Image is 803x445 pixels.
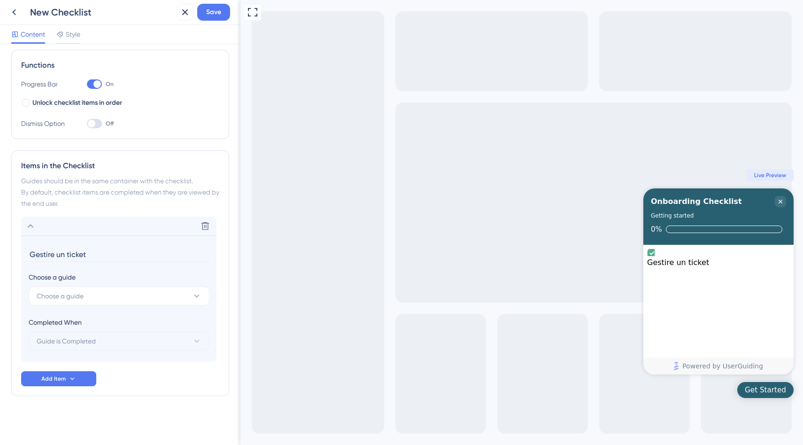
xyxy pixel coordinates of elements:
span: Off [106,120,114,127]
input: Header [29,247,211,262]
span: Live Preview [514,172,546,179]
div: Footer [403,358,553,375]
button: Guide is Completed [29,332,209,351]
div: 0% [410,225,422,234]
span: Add Item [41,375,66,383]
span: Content [21,29,45,40]
div: Items in the Checklist [21,160,219,172]
div: Onboarding Checklist [410,196,502,207]
div: Open Get Started checklist [497,382,553,398]
button: Choose a guide [29,287,209,305]
button: Save [197,4,230,21]
div: Gestire un ticket is complete. [407,249,549,267]
span: Guide is Completed [37,336,96,347]
div: Choose a guide [29,272,209,283]
div: New Checklist [30,6,173,19]
div: Checklist items [403,245,553,357]
span: Choose a guide [37,290,84,302]
div: Progress Bar [21,78,68,90]
div: Get Started [504,385,546,395]
div: Functions [21,60,219,71]
span: Save [206,7,221,18]
div: Checklist progress: 0% [410,225,546,234]
div: Getting started [410,211,453,220]
span: Powered by UserGuiding [442,360,523,372]
div: Dismiss Option [21,118,68,129]
span: Unlock checklist items in order [32,97,122,109]
div: Guides should be in the same container with the checklist. By default, checklist items are comple... [21,175,219,209]
button: Add Item [21,371,96,386]
div: Checklist Container [403,188,553,375]
div: Gestire un ticket [407,258,549,267]
div: Completed When [29,317,209,328]
span: On [106,80,114,88]
span: Style [66,29,80,40]
div: Close Checklist [534,196,546,207]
